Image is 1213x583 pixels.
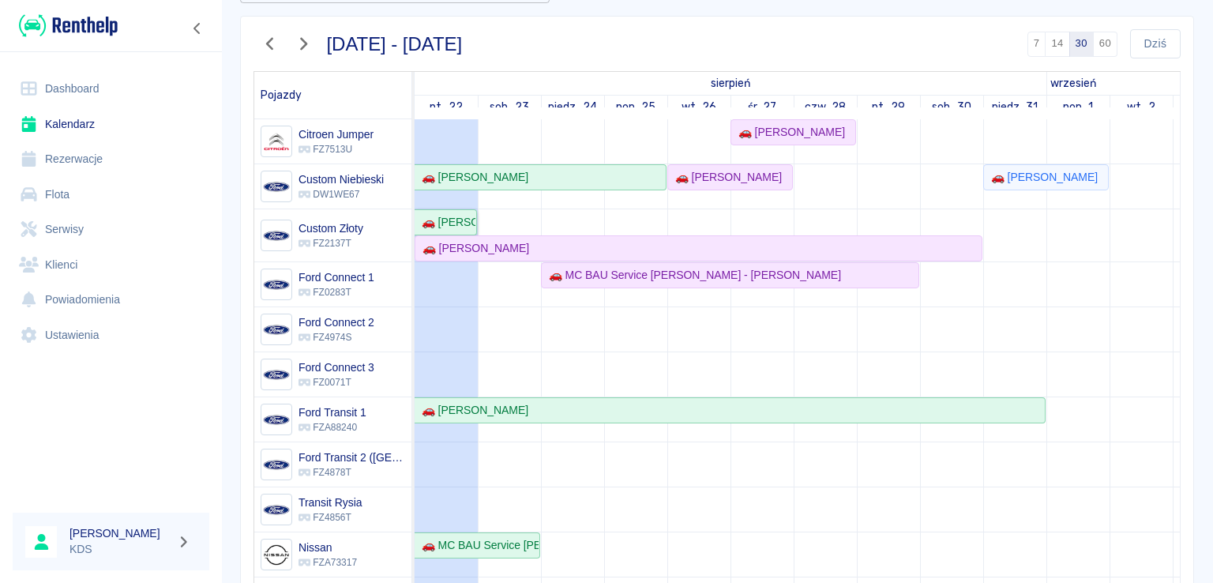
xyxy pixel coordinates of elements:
[707,72,754,95] a: 22 sierpnia 2025
[1093,32,1117,57] button: 60 dni
[1130,29,1181,58] button: Dziś
[263,497,289,523] img: Image
[299,420,366,434] p: FZA88240
[801,96,851,118] a: 28 sierpnia 2025
[263,129,289,155] img: Image
[299,285,374,299] p: FZ0283T
[69,525,171,541] h6: [PERSON_NAME]
[1059,96,1098,118] a: 1 września 2025
[299,404,366,420] h6: Ford Transit 1
[263,407,289,433] img: Image
[415,402,528,419] div: 🚗 [PERSON_NAME]
[186,18,209,39] button: Zwiń nawigację
[327,33,463,55] h3: [DATE] - [DATE]
[299,171,384,187] h6: Custom Niebieski
[13,141,209,177] a: Rezerwacje
[13,177,209,213] a: Flota
[544,96,601,118] a: 24 sierpnia 2025
[263,223,289,249] img: Image
[415,169,528,186] div: 🚗 [PERSON_NAME]
[13,247,209,283] a: Klienci
[13,282,209,318] a: Powiadomienia
[299,126,374,142] h6: Citroen Jumper
[263,272,289,298] img: Image
[1027,32,1046,57] button: 7 dni
[1045,32,1069,57] button: 14 dni
[988,96,1042,118] a: 31 sierpnia 2025
[1069,32,1094,57] button: 30 dni
[299,555,357,570] p: FZA73317
[299,314,374,330] h6: Ford Connect 2
[263,317,289,343] img: Image
[985,169,1098,186] div: 🚗 [PERSON_NAME]
[299,359,374,375] h6: Ford Connect 3
[1123,96,1159,118] a: 2 września 2025
[263,542,289,568] img: Image
[426,96,467,118] a: 22 sierpnia 2025
[732,124,845,141] div: 🚗 [PERSON_NAME]
[13,318,209,353] a: Ustawienia
[263,362,289,388] img: Image
[415,214,475,231] div: 🚗 [PERSON_NAME]
[416,240,529,257] div: 🚗 [PERSON_NAME]
[299,510,362,525] p: FZ4856T
[543,267,841,284] div: 🚗 MC BAU Service [PERSON_NAME] - [PERSON_NAME]
[299,187,384,201] p: DW1WE67
[299,236,363,250] p: FZ2137T
[486,96,533,118] a: 23 sierpnia 2025
[299,540,357,555] h6: Nissan
[263,174,289,200] img: Image
[261,88,302,102] span: Pojazdy
[299,465,405,480] p: FZ4878T
[299,142,374,156] p: FZ7513U
[19,13,118,39] img: Renthelp logo
[69,541,171,558] p: KDS
[1047,72,1101,95] a: 1 września 2025
[13,107,209,142] a: Kalendarz
[299,449,405,465] h6: Ford Transit 2 (Niemcy)
[299,495,362,510] h6: Transit Rysia
[928,96,975,118] a: 30 sierpnia 2025
[415,537,539,554] div: 🚗 MC BAU Service [PERSON_NAME] - [PERSON_NAME]
[744,96,781,118] a: 27 sierpnia 2025
[13,71,209,107] a: Dashboard
[299,330,374,344] p: FZ4974S
[263,452,289,478] img: Image
[299,220,363,236] h6: Custom Złoty
[13,212,209,247] a: Serwisy
[868,96,909,118] a: 29 sierpnia 2025
[678,96,721,118] a: 26 sierpnia 2025
[13,13,118,39] a: Renthelp logo
[612,96,660,118] a: 25 sierpnia 2025
[299,375,374,389] p: FZ0071T
[299,269,374,285] h6: Ford Connect 1
[669,169,782,186] div: 🚗 [PERSON_NAME]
